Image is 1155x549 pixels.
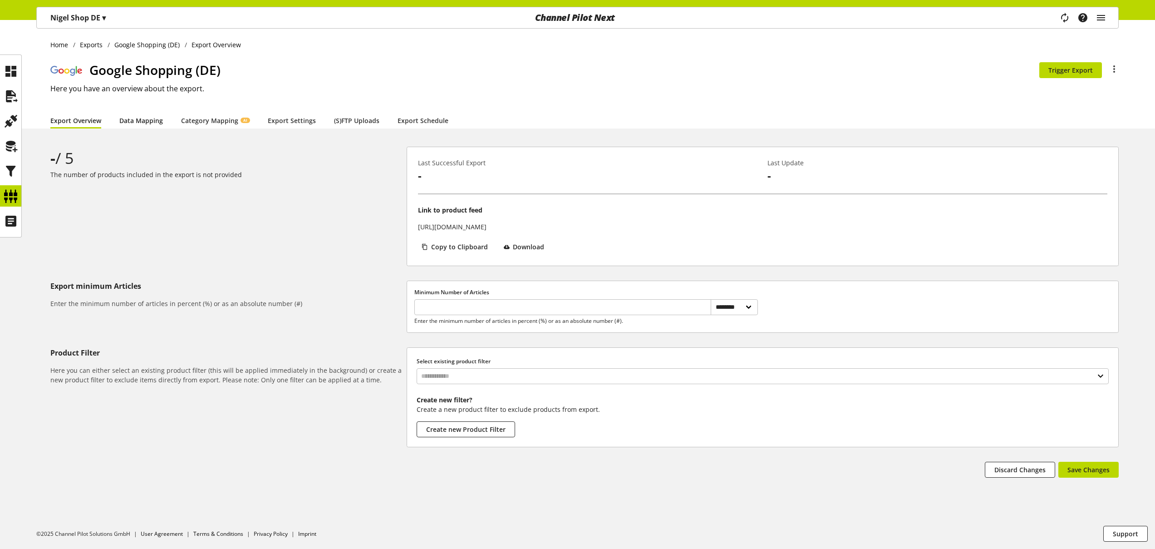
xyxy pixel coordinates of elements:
a: Terms & Conditions [193,530,243,538]
label: Select existing product filter [417,357,1109,366]
img: logo [50,64,82,76]
span: Create new Product Filter [426,425,506,434]
h6: Here you can either select an existing product filter (this will be applied immediately in the ba... [50,366,403,385]
a: Category MappingAI [181,116,250,125]
b: Create new filter? [417,396,472,404]
div: / 5 [50,147,403,170]
span: Discard Changes [994,465,1046,475]
a: Data Mapping [119,116,163,125]
a: User Agreement [141,530,183,538]
p: Last Successful Export [418,158,758,168]
a: Exports [75,40,108,49]
span: Support [1113,529,1138,539]
span: ▾ [102,13,106,23]
h1: Google Shopping (DE) [89,60,1039,79]
p: - [767,168,1107,184]
span: Home [50,40,68,49]
span: Copy to Clipboard [431,242,488,252]
a: (S)FTP Uploads [334,116,379,125]
a: Home [50,40,73,49]
h2: Here you have an overview about the export. [50,83,1119,94]
p: Create a new product filter to exclude products from export. [417,405,1109,414]
p: Link to product feed [418,205,482,215]
p: Enter the minimum number of articles in percent (%) or as an absolute number (#). [414,317,711,325]
nav: main navigation [36,7,1119,29]
a: Privacy Policy [254,530,288,538]
h5: Product Filter [50,347,403,358]
p: Nigel Shop DE [50,12,106,23]
a: Export Settings [268,116,316,125]
label: Minimum Number of Articles [414,288,758,297]
span: Trigger Export [1048,65,1093,75]
span: Save Changes [1067,465,1110,475]
a: Download [500,239,553,258]
button: Discard Changes [985,462,1055,478]
button: Save Changes [1058,462,1119,478]
h6: Enter the minimum number of articles in percent (%) or as an absolute number (#) [50,299,403,308]
p: - [418,168,758,184]
a: Export Schedule [398,116,448,125]
h5: Export minimum Articles [50,281,403,292]
span: AI [243,118,247,123]
span: Exports [80,40,103,49]
li: ©2025 Channel Pilot Solutions GmbH [36,530,141,538]
button: Support [1103,526,1148,542]
button: Trigger Export [1039,62,1102,78]
p: Last Update [767,158,1107,168]
a: Export Overview [50,116,101,125]
b: - [50,148,55,168]
p: The number of products included in the export is not provided [50,170,403,179]
button: Copy to Clipboard [418,239,496,255]
a: Imprint [298,530,316,538]
p: [URL][DOMAIN_NAME] [418,222,487,232]
button: Create new Product Filter [417,421,515,437]
button: Download [500,239,553,255]
span: Download [513,242,544,252]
